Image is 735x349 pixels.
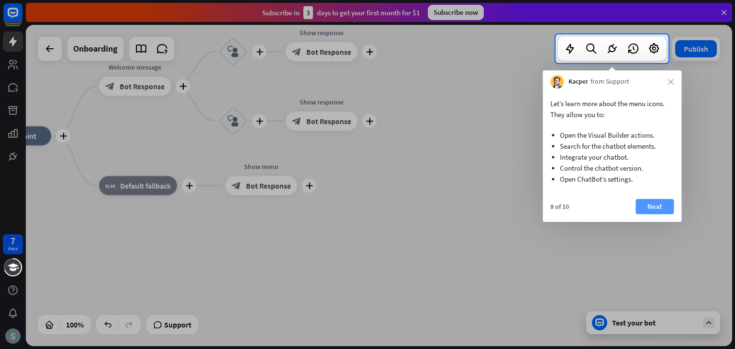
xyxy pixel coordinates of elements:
li: Control the chatbot version. [560,163,664,174]
button: Next [635,199,674,214]
span: from Support [590,77,629,87]
i: close [668,79,674,85]
li: Integrate your chatbot. [560,152,664,163]
li: Search for the chatbot elements. [560,141,664,152]
div: 8 of 10 [550,202,569,211]
li: Open the Visual Builder actions. [560,130,664,141]
li: Open ChatBot’s settings. [560,174,664,185]
button: Open LiveChat chat widget [8,4,36,33]
p: Let’s learn more about the menu icons. They allow you to: [550,98,674,120]
span: Kacper [568,77,588,87]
